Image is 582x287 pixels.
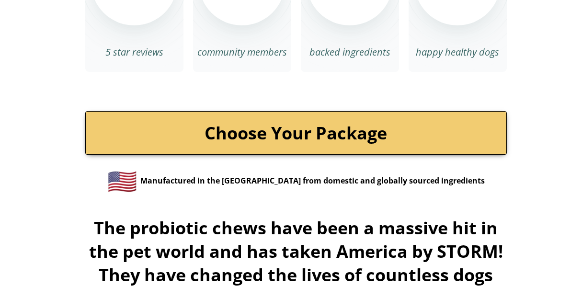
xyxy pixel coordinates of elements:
span: backed ingredients [309,46,390,58]
span: 5 star reviews [105,46,163,58]
span: happy healthy dogs [416,46,499,58]
a: Choose Your Package [85,111,507,155]
span: Manufactured in the [GEOGRAPHIC_DATA] from domestic and globally sourced ingredients [140,175,485,186]
span: 🇺🇸 [107,164,137,197]
span: community members [197,46,287,58]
